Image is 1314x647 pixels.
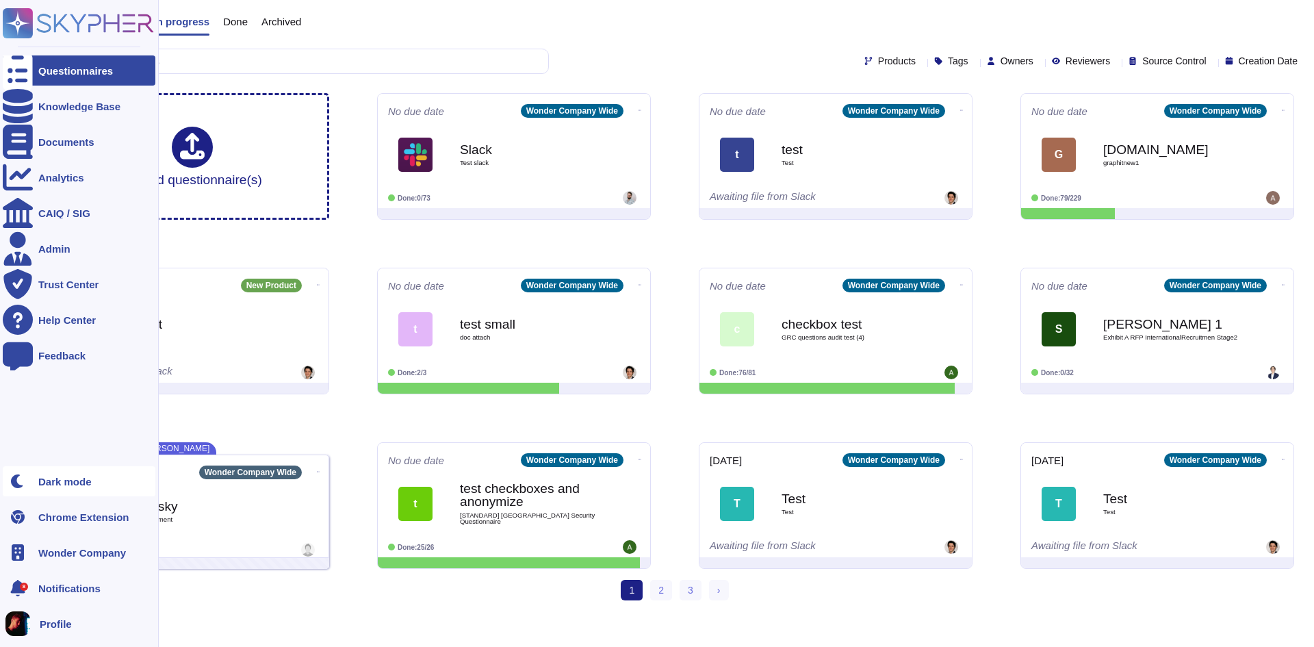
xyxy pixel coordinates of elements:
[1103,334,1240,341] span: Exhibit A RFP InternationalRecruitmen Stage2
[398,312,433,346] div: t
[623,540,636,554] img: user
[710,281,766,291] span: No due date
[38,351,86,361] div: Feedback
[301,543,315,557] img: user
[3,340,155,370] a: Feedback
[720,138,754,172] div: t
[38,208,90,218] div: CAIQ / SIG
[710,540,877,554] div: Awaiting file from Slack
[1142,56,1206,66] span: Source Control
[398,138,433,172] img: Logo
[720,312,754,346] div: c
[1103,143,1240,156] b: [DOMAIN_NAME]
[261,16,301,27] span: Archived
[1103,160,1240,166] span: graphitnew1
[782,334,918,341] span: GRC questions audit test (4)
[842,279,945,292] div: Wonder Company Wide
[944,366,958,379] img: user
[521,453,623,467] div: Wonder Company Wide
[398,544,434,551] span: Done: 25/26
[38,548,126,558] span: Wonder Company
[720,487,754,521] div: T
[38,512,129,522] div: Chrome Extension
[460,482,597,508] b: test checkboxes and anonymize
[3,127,155,157] a: Documents
[3,502,155,532] a: Chrome Extension
[782,143,918,156] b: test
[944,191,958,205] img: user
[650,580,672,600] a: 2
[398,369,426,377] span: Done: 2/3
[623,366,636,379] img: user
[1164,279,1267,292] div: Wonder Company Wide
[710,106,766,116] span: No due date
[398,194,430,202] span: Done: 0/73
[38,583,101,594] span: Notifications
[38,101,120,112] div: Knowledge Base
[38,244,70,254] div: Admin
[1164,453,1267,467] div: Wonder Company Wide
[241,279,302,292] div: New Product
[1001,56,1033,66] span: Owners
[1042,487,1076,521] div: T
[1266,191,1280,205] img: user
[38,66,113,76] div: Questionnaires
[223,16,248,27] span: Done
[944,540,958,554] img: user
[153,16,209,27] span: In progress
[40,619,72,629] span: Profile
[1164,104,1267,118] div: Wonder Company Wide
[1239,56,1298,66] span: Creation Date
[388,455,444,466] span: No due date
[1041,369,1074,377] span: Done: 0/32
[680,580,701,600] a: 3
[38,137,94,147] div: Documents
[1103,492,1240,505] b: Test
[1103,318,1240,331] b: [PERSON_NAME] 1
[460,318,597,331] b: test small
[3,55,155,86] a: Questionnaires
[1266,540,1280,554] img: user
[3,198,155,228] a: CAIQ / SIG
[1031,281,1087,291] span: No due date
[710,191,877,205] div: Awaiting file from Slack
[138,516,275,523] span: 1 document
[878,56,916,66] span: Products
[3,162,155,192] a: Analytics
[1041,194,1081,202] span: Done: 79/229
[301,366,315,379] img: user
[3,609,40,639] button: user
[398,487,433,521] div: t
[521,279,623,292] div: Wonder Company Wide
[1066,56,1110,66] span: Reviewers
[123,127,262,186] div: Upload questionnaire(s)
[388,106,444,116] span: No due date
[623,191,636,205] img: user
[842,453,945,467] div: Wonder Company Wide
[460,512,597,525] span: [STANDARD] [GEOGRAPHIC_DATA] Security Questionnaire
[460,143,597,156] b: Slack
[38,477,92,487] div: Dark mode
[719,369,756,377] span: Done: 76/81
[1031,455,1064,466] span: [DATE]
[1031,106,1087,116] span: No due date
[948,56,968,66] span: Tags
[38,315,96,325] div: Help Center
[710,455,742,466] span: [DATE]
[3,233,155,264] a: Admin
[782,160,918,166] span: Test
[3,269,155,299] a: Trust Center
[138,500,275,513] b: skysky
[38,173,84,183] div: Analytics
[20,583,28,591] div: 8
[842,104,945,118] div: Wonder Company Wide
[388,281,444,291] span: No due date
[199,466,302,479] div: Wonder Company Wide
[38,279,99,290] div: Trust Center
[1042,312,1076,346] div: S
[54,49,548,73] input: Search by keywords
[521,104,623,118] div: Wonder Company Wide
[3,305,155,335] a: Help Center
[1042,138,1076,172] div: G
[1103,509,1240,516] span: Test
